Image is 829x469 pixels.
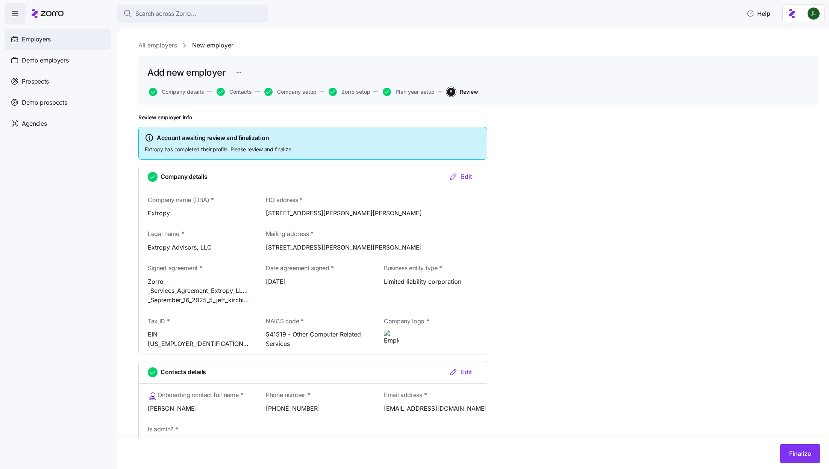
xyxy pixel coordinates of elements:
[443,172,478,181] button: Edit
[215,88,252,96] a: Contacts
[449,367,472,376] div: Edit
[148,209,251,218] span: Extropy
[149,88,204,96] button: Company details
[443,367,478,376] button: Edit
[148,243,251,252] span: Extropy Advisors, LLC
[192,41,233,50] a: New employer
[148,330,251,349] span: EIN [US_EMPLOYER_IDENTIFICATION_NUMBER]
[157,133,269,143] span: Account awaiting review and finalization
[263,88,317,96] a: Company setup
[384,277,487,286] span: Limited liability corporation
[266,330,369,349] span: 541519 - Other Computer Related Services
[384,317,429,326] span: Company logo *
[266,277,369,286] span: [DATE]
[266,390,310,400] span: Phone number *
[381,88,435,96] a: Plan year setup
[148,229,184,239] span: Legal name *
[327,88,370,96] a: Zorro setup
[161,172,207,181] span: Company details
[447,88,455,96] span: 6
[5,71,111,92] a: Prospects
[138,41,177,50] a: All employers
[780,444,820,463] button: Finalize
[329,88,370,96] button: Zorro setup
[446,88,478,96] a: 6Review
[396,89,435,94] span: Plan year setup
[277,89,317,94] span: Company setup
[384,330,399,345] img: Employer logo
[383,88,435,96] button: Plan year setup
[789,449,811,458] span: Finalize
[217,88,252,96] button: Contacts
[447,88,478,96] button: 6Review
[145,146,481,153] span: Extropy has completed their profile. Please review and finalize
[384,390,427,400] span: Email address *
[229,89,252,94] span: Contacts
[741,6,776,21] button: Help
[5,50,111,71] a: Demo employers
[22,119,47,128] span: Agencies
[460,89,478,94] span: Review
[117,5,268,23] button: Search across Zorro...
[384,404,487,413] span: [EMAIL_ADDRESS][DOMAIN_NAME]
[266,263,334,273] span: Date agreement signed *
[266,229,314,239] span: Mailing address *
[148,404,251,413] span: [PERSON_NAME]
[808,8,820,20] img: d9b9d5af0451fe2f8c405234d2cf2198
[162,89,204,94] span: Company details
[161,367,206,377] span: Contacts details
[148,277,251,305] span: Zorro_-_Services_Agreement_Extropy_LLC_-_September_16_2025_5_jeff_kirchick_ravit_gutman.pdf
[266,404,369,413] span: [PHONE_NUMBER]
[147,88,204,96] a: Company details
[5,29,111,50] a: Employers
[449,172,472,181] div: Edit
[22,77,49,86] span: Prospects
[266,243,487,252] span: [STREET_ADDRESS][PERSON_NAME][PERSON_NAME]
[148,425,178,434] span: Is admin? *
[148,195,214,205] span: Company name (DBA) *
[384,263,442,273] span: Business entity type *
[5,113,111,134] a: Agencies
[148,317,170,326] span: Tax ID *
[135,9,196,18] span: Search across Zorro...
[341,89,370,94] span: Zorro setup
[747,9,770,18] span: Help
[266,209,487,218] span: [STREET_ADDRESS][PERSON_NAME][PERSON_NAME]
[22,35,51,44] span: Employers
[158,390,243,400] span: Onboarding contact full name *
[148,263,202,273] span: Signed agreement *
[266,195,303,205] span: HQ address *
[266,317,304,326] span: NAICS code *
[22,56,69,65] span: Demo employers
[5,92,111,113] a: Demo prospects
[138,114,487,121] h1: Review employer info
[147,67,225,78] h1: Add new employer
[264,88,317,96] button: Company setup
[22,98,67,107] span: Demo prospects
